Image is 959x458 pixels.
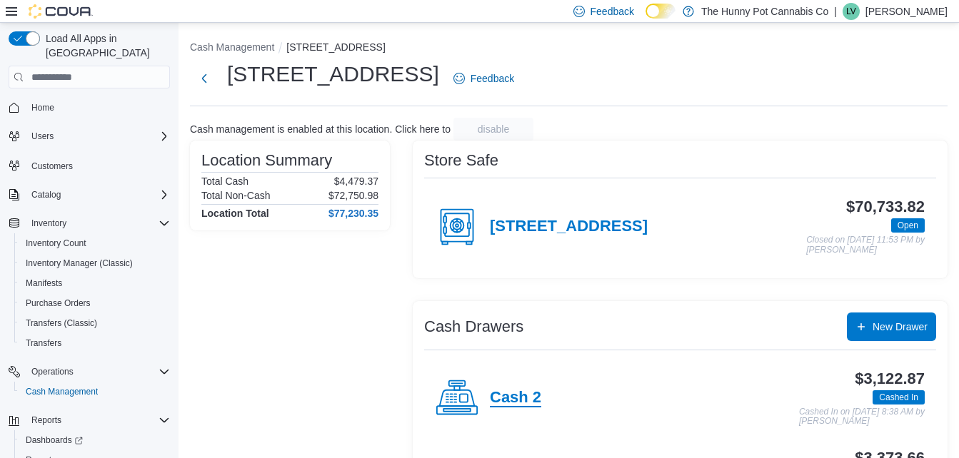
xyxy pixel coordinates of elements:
[14,430,176,450] a: Dashboards
[873,320,928,334] span: New Drawer
[26,215,72,232] button: Inventory
[26,386,98,397] span: Cash Management
[898,219,918,232] span: Open
[20,235,170,252] span: Inventory Count
[20,255,139,272] a: Inventory Manager (Classic)
[31,366,74,377] span: Operations
[20,335,170,352] span: Transfers
[227,60,439,88] h1: [STREET_ADDRESS]
[873,390,925,404] span: Cashed In
[31,161,73,172] span: Customers
[843,3,860,20] div: Laura Vale
[3,126,176,146] button: Users
[31,218,66,229] span: Inventory
[26,278,62,289] span: Manifests
[20,235,92,252] a: Inventory Count
[20,295,96,312] a: Purchase Orders
[3,410,176,430] button: Reports
[26,317,97,329] span: Transfers (Classic)
[26,186,170,203] span: Catalog
[448,64,520,93] a: Feedback
[26,156,170,174] span: Customers
[26,434,83,446] span: Dashboards
[591,4,634,19] span: Feedback
[190,123,451,135] p: Cash management is enabled at this location. Click here to
[26,258,133,269] span: Inventory Manager (Classic)
[40,31,170,60] span: Load All Apps in [GEOGRAPHIC_DATA]
[31,102,54,113] span: Home
[190,41,274,53] button: Cash Management
[26,337,61,349] span: Transfers
[201,175,248,187] h6: Total Cash
[29,4,93,19] img: Cova
[3,185,176,205] button: Catalog
[3,155,176,175] button: Customers
[26,99,60,116] a: Home
[14,273,176,293] button: Manifests
[453,118,533,141] button: disable
[286,41,385,53] button: [STREET_ADDRESS]
[3,213,176,233] button: Inventory
[26,215,170,232] span: Inventory
[328,190,378,201] p: $72,750.98
[20,275,68,292] a: Manifests
[26,186,66,203] button: Catalog
[471,71,514,86] span: Feedback
[201,190,271,201] h6: Total Non-Cash
[201,208,269,219] h4: Location Total
[14,253,176,273] button: Inventory Manager (Classic)
[846,3,856,20] span: LV
[20,275,170,292] span: Manifests
[424,318,523,335] h3: Cash Drawers
[26,363,79,380] button: Operations
[834,3,837,20] p: |
[478,122,509,136] span: disable
[190,40,948,57] nav: An example of EuiBreadcrumbs
[646,4,676,19] input: Dark Mode
[14,313,176,333] button: Transfers (Classic)
[26,297,91,309] span: Purchase Orders
[26,363,170,380] span: Operations
[847,312,936,341] button: New Drawer
[31,189,61,200] span: Catalog
[846,198,925,215] h3: $70,733.82
[3,362,176,382] button: Operations
[20,383,104,400] a: Cash Management
[201,152,332,169] h3: Location Summary
[31,131,54,142] span: Users
[20,432,89,449] a: Dashboards
[20,255,170,272] span: Inventory Manager (Classic)
[20,315,170,332] span: Transfers (Classic)
[31,414,61,426] span: Reports
[334,175,378,187] p: $4,479.37
[20,335,67,352] a: Transfers
[328,208,378,219] h4: $77,230.35
[490,218,648,236] h4: [STREET_ADDRESS]
[26,128,170,145] span: Users
[424,152,498,169] h3: Store Safe
[20,432,170,449] span: Dashboards
[799,407,925,427] p: Cashed In on [DATE] 8:38 AM by [PERSON_NAME]
[20,315,103,332] a: Transfers (Classic)
[865,3,948,20] p: [PERSON_NAME]
[806,235,925,255] p: Closed on [DATE] 11:53 PM by [PERSON_NAME]
[879,391,918,404] span: Cashed In
[3,97,176,118] button: Home
[14,333,176,353] button: Transfers
[26,128,59,145] button: Users
[26,412,67,429] button: Reports
[855,370,925,387] h3: $3,122.87
[26,238,86,249] span: Inventory Count
[701,3,828,20] p: The Hunny Pot Cannabis Co
[14,233,176,253] button: Inventory Count
[14,382,176,402] button: Cash Management
[891,218,925,233] span: Open
[490,389,541,407] h4: Cash 2
[26,98,170,116] span: Home
[14,293,176,313] button: Purchase Orders
[26,158,79,175] a: Customers
[190,64,219,93] button: Next
[20,295,170,312] span: Purchase Orders
[20,383,170,400] span: Cash Management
